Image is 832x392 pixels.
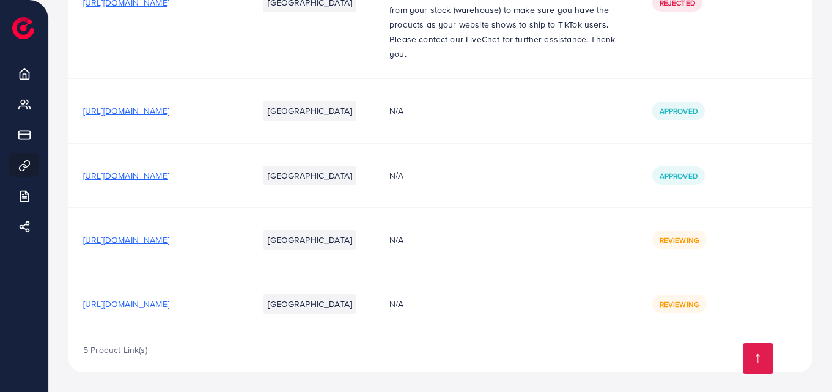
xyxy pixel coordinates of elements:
[389,105,403,117] span: N/A
[83,169,169,182] span: [URL][DOMAIN_NAME]
[263,101,356,120] li: [GEOGRAPHIC_DATA]
[660,171,698,181] span: Approved
[263,294,356,314] li: [GEOGRAPHIC_DATA]
[83,344,147,356] span: 5 Product Link(s)
[83,298,169,310] span: [URL][DOMAIN_NAME]
[660,235,699,245] span: Reviewing
[389,169,403,182] span: N/A
[389,32,623,61] p: Please contact our LiveChat for further assistance. Thank you.
[780,337,823,383] iframe: Chat
[660,299,699,309] span: Reviewing
[83,105,169,117] span: [URL][DOMAIN_NAME]
[389,298,403,310] span: N/A
[660,106,698,116] span: Approved
[83,234,169,246] span: [URL][DOMAIN_NAME]
[263,166,356,185] li: [GEOGRAPHIC_DATA]
[12,17,34,39] img: logo
[263,230,356,250] li: [GEOGRAPHIC_DATA]
[389,234,403,246] span: N/A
